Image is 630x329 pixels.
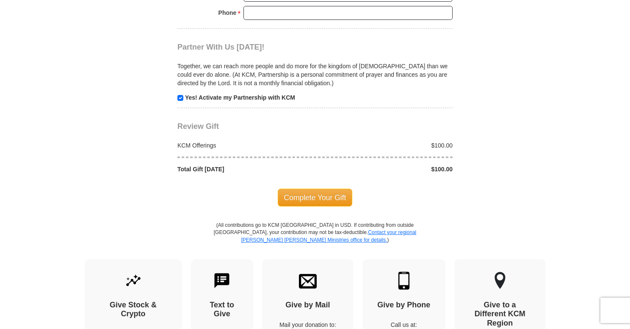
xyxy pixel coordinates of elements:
div: $100.00 [315,141,457,150]
h4: Give to a Different KCM Region [469,301,531,328]
img: envelope.svg [299,272,317,290]
strong: Yes! Activate my Partnership with KCM [185,94,295,101]
span: Complete Your Gift [278,189,353,206]
strong: Phone [218,7,237,19]
p: Mail your donation to: [277,321,339,329]
p: Call us at: [377,321,431,329]
img: mobile.svg [395,272,413,290]
span: Partner With Us [DATE]! [177,43,265,51]
h4: Text to Give [206,301,239,319]
h4: Give by Mail [277,301,339,310]
h4: Give Stock & Crypto [99,301,167,319]
img: other-region [494,272,506,290]
div: Total Gift [DATE] [173,165,315,173]
p: Together, we can reach more people and do more for the kingdom of [DEMOGRAPHIC_DATA] than we coul... [177,62,453,87]
h4: Give by Phone [377,301,431,310]
p: (All contributions go to KCM [GEOGRAPHIC_DATA] in USD. If contributing from outside [GEOGRAPHIC_D... [213,222,417,259]
a: Contact your regional [PERSON_NAME] [PERSON_NAME] Ministries office for details. [241,229,416,243]
img: text-to-give.svg [213,272,231,290]
img: give-by-stock.svg [124,272,142,290]
div: $100.00 [315,165,457,173]
div: KCM Offerings [173,141,315,150]
span: Review Gift [177,122,219,131]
